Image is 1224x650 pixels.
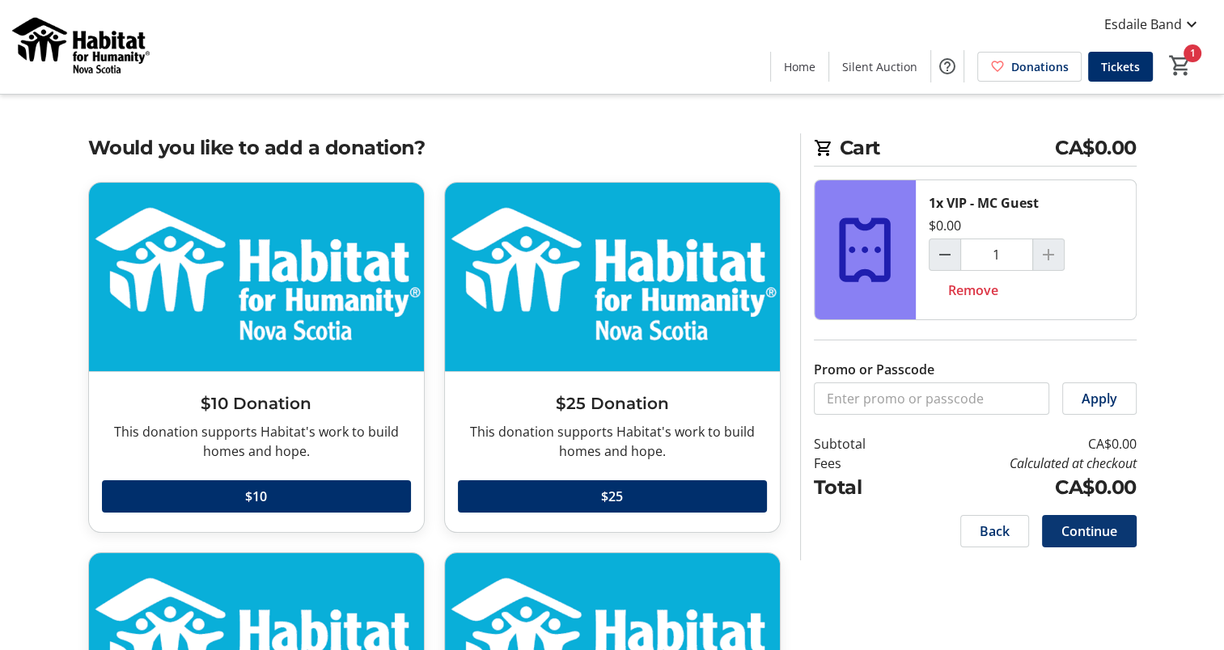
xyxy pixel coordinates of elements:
div: This donation supports Habitat's work to build homes and hope. [458,422,767,461]
input: VIP - MC Guest Quantity [960,238,1033,271]
button: $25 [458,480,767,513]
button: Decrement by one [930,239,960,270]
button: Esdaile Band [1091,11,1214,37]
label: Promo or Passcode [814,360,934,379]
button: Help [931,50,964,82]
td: CA$0.00 [907,473,1136,502]
td: Calculated at checkout [907,454,1136,473]
span: Esdaile Band [1104,15,1182,34]
img: $10 Donation [89,183,424,371]
img: $25 Donation [445,183,780,371]
span: $10 [245,487,267,506]
h3: $25 Donation [458,391,767,416]
span: Home [784,58,815,75]
button: Remove [929,274,1018,306]
span: CA$0.00 [1055,133,1137,162]
h2: Cart [814,133,1137,167]
span: Remove [948,281,998,300]
div: $0.00 [929,216,961,235]
div: 1x VIP - MC Guest [929,193,1039,213]
a: Donations [977,52,1082,82]
img: Habitat for Humanity Nova Scotia's Logo [10,6,154,87]
button: Back [960,515,1029,547]
span: Continue [1061,521,1117,541]
input: Enter promo or passcode [814,382,1049,415]
span: Tickets [1101,58,1140,75]
button: $10 [102,480,411,513]
div: This donation supports Habitat's work to build homes and hope. [102,422,411,461]
span: Donations [1011,58,1069,75]
a: Silent Auction [829,52,930,82]
h3: $10 Donation [102,391,411,416]
span: Apply [1082,389,1117,408]
td: CA$0.00 [907,434,1136,454]
h2: Would you like to add a donation? [88,133,781,162]
span: Back [980,521,1010,541]
span: Silent Auction [842,58,917,75]
a: Home [771,52,828,82]
a: Tickets [1088,52,1153,82]
td: Subtotal [814,434,908,454]
td: Total [814,473,908,502]
button: Continue [1042,515,1137,547]
button: Apply [1062,382,1137,415]
td: Fees [814,454,908,473]
span: $25 [601,487,623,506]
button: Cart [1166,51,1195,80]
